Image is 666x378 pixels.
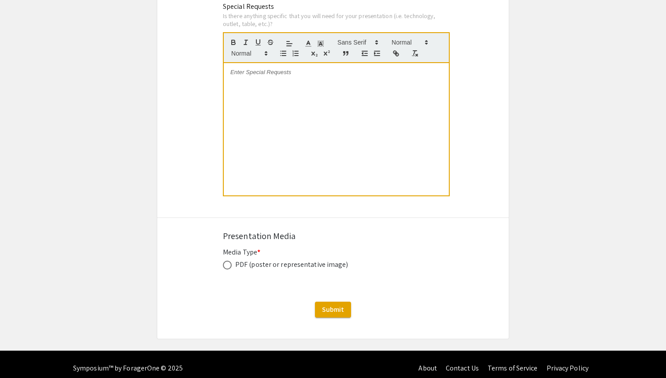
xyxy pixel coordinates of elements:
[446,363,479,373] a: Contact Us
[223,2,274,11] mat-label: Special Requests
[223,229,443,243] div: Presentation Media
[223,12,450,27] div: Is there anything specific that you will need for your presentation (i.e. technology, outlet, tab...
[488,363,538,373] a: Terms of Service
[315,302,351,318] button: Submit
[418,363,437,373] a: About
[547,363,588,373] a: Privacy Policy
[322,305,344,314] span: Submit
[223,247,260,257] mat-label: Media Type
[235,259,348,270] div: PDF (poster or representative image)
[7,338,37,371] iframe: Chat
